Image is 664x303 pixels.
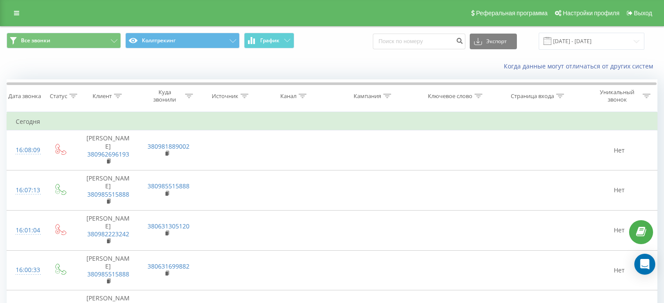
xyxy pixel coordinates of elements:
td: Нет [581,170,657,211]
div: 16:00:33 [16,262,36,279]
div: Куда звонили [147,89,183,103]
a: 380631305120 [148,222,189,230]
button: Экспорт [470,34,517,49]
a: 380985515888 [148,182,189,190]
a: 380962696193 [87,150,129,158]
div: 16:07:13 [16,182,36,199]
span: Выход [634,10,652,17]
span: Реферальная программа [476,10,547,17]
button: Коллтрекинг [125,33,240,48]
input: Поиск по номеру [373,34,465,49]
div: Канал [280,92,296,100]
span: Настройки профиля [563,10,619,17]
td: [PERSON_NAME] [77,130,138,170]
a: Когда данные могут отличаться от других систем [504,62,657,70]
a: 380631699882 [148,262,189,270]
div: Кампания [354,92,381,100]
a: 380981889002 [148,142,189,150]
td: [PERSON_NAME] [77,250,138,290]
a: 380982223242 [87,230,129,238]
td: Сегодня [7,113,657,130]
td: Нет [581,210,657,250]
div: Уникальный звонок [594,89,640,103]
td: Нет [581,250,657,290]
td: Нет [581,130,657,170]
a: 380985515888 [87,190,129,198]
div: Дата звонка [8,92,41,100]
td: [PERSON_NAME] [77,210,138,250]
button: График [244,33,294,48]
div: Страница входа [511,92,554,100]
button: Все звонки [7,33,121,48]
div: 16:08:09 [16,142,36,159]
a: 380985515888 [87,270,129,278]
span: График [260,37,279,44]
div: Источник [212,92,238,100]
div: Open Intercom Messenger [634,254,655,275]
div: Клиент [93,92,112,100]
span: Все звонки [21,37,50,44]
div: 16:01:04 [16,222,36,239]
div: Ключевое слово [428,92,472,100]
div: Статус [50,92,67,100]
td: [PERSON_NAME] [77,170,138,211]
